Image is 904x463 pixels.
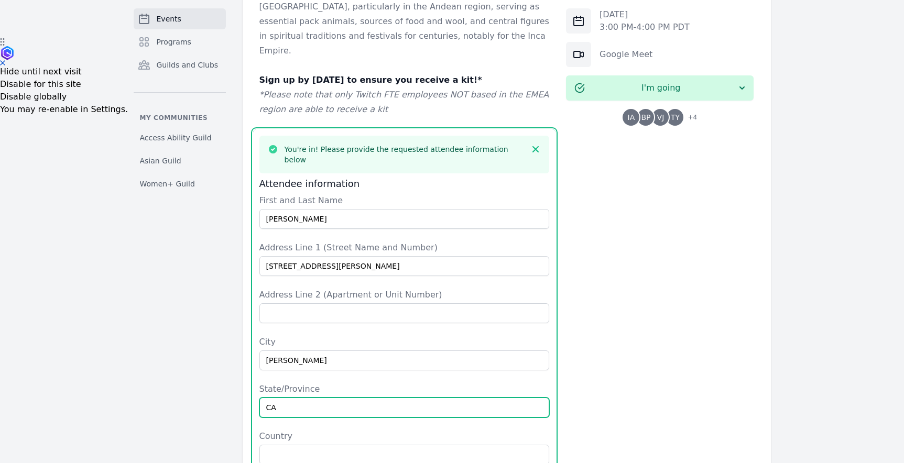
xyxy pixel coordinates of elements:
strong: Sign up by [DATE] to ensure you receive a kit!* [259,75,482,85]
span: + 4 [681,111,697,126]
a: Google Meet [600,49,652,59]
h3: You're in! Please provide the requested attendee information below [285,144,525,165]
label: State/Province [259,383,550,395]
label: City [259,336,550,348]
a: Programs [134,31,226,52]
label: Address Line 2 (Apartment or Unit Number) [259,289,550,301]
p: My communities [134,114,226,122]
span: I'm going [585,82,737,94]
p: 3:00 PM - 4:00 PM PDT [600,21,690,34]
span: Programs [157,37,191,47]
button: I'm going [566,75,754,101]
a: Women+ Guild [134,174,226,193]
span: IA [628,114,635,121]
nav: Sidebar [134,8,226,193]
a: Events [134,8,226,29]
em: *Please note that only Twitch FTE employees NOT based in the EMEA region are able to receive a kit [259,90,549,114]
span: VJ [657,114,665,121]
a: Access Ability Guild [134,128,226,147]
span: Access Ability Guild [140,133,212,143]
span: Guilds and Clubs [157,60,219,70]
span: TY [671,114,680,121]
a: Guilds and Clubs [134,54,226,75]
label: Country [259,430,550,443]
h3: Attendee information [259,178,550,190]
span: Events [157,14,181,24]
a: Asian Guild [134,151,226,170]
span: Women+ Guild [140,179,195,189]
p: [DATE] [600,8,690,21]
span: BP [641,114,650,121]
label: First and Last Name [259,194,550,207]
label: Address Line 1 (Street Name and Number) [259,241,550,254]
span: Asian Guild [140,156,181,166]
